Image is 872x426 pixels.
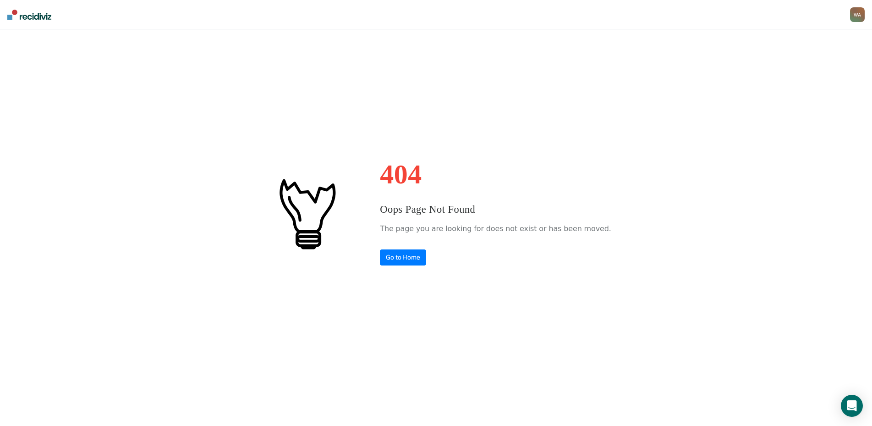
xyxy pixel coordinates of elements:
[380,160,611,188] h1: 404
[850,7,865,22] button: WA
[850,7,865,22] div: W A
[380,202,611,217] h3: Oops Page Not Found
[380,249,426,266] a: Go to Home
[841,395,863,417] div: Open Intercom Messenger
[261,167,352,259] img: #
[380,222,611,236] p: The page you are looking for does not exist or has been moved.
[7,10,51,20] img: Recidiviz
